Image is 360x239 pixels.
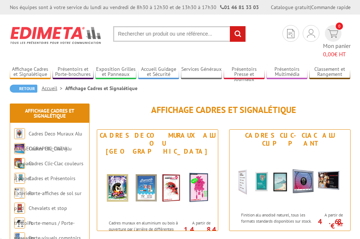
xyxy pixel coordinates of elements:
[287,29,294,38] img: devis rapide
[271,4,351,11] div: |
[42,85,65,92] a: Accueil
[181,66,222,78] a: Services Généraux
[14,190,82,211] a: Porte-affiches de sol sur pied
[328,29,338,38] img: devis rapide
[311,4,351,11] a: Commande rapide
[65,85,137,92] li: Affichage Cadres et Signalétique
[97,129,218,231] a: Cadres Deco Muraux Alu ou [GEOGRAPHIC_DATA] Cadres Deco Muraux Alu ou Bois Cadres muraux en alumi...
[224,66,265,78] a: Présentoirs Presse et Journaux
[14,128,25,139] img: Cadres Deco Muraux Alu ou Bois
[205,230,211,236] sup: HT
[316,219,343,228] p: 4.68 €
[14,160,83,182] a: Cadres Clic-Clac couleurs à clapet
[25,108,74,119] a: Affichage Cadres et Signalétique
[323,25,351,58] a: devis rapide 0 Mon panier 0,00€ HT
[307,29,315,38] img: devis rapide
[14,130,82,152] a: Cadres Deco Muraux Alu ou [GEOGRAPHIC_DATA]
[184,227,210,236] p: 14.84 €
[14,175,75,197] a: Cadres et Présentoirs Extérieur
[229,149,350,208] img: Cadres Clic-Clac Alu Clippant
[97,157,218,216] img: Cadres Deco Muraux Alu ou Bois
[336,23,343,30] span: 0
[220,4,259,11] strong: 01 46 81 33 03
[229,129,351,231] a: Cadres Clic-Clac Alu Clippant Cadres Clic-Clac Alu Clippant Finition alu anodisé naturel, tous le...
[138,66,179,78] a: Accueil Guidage et Sécurité
[241,212,318,224] p: Finition alu anodisé naturel, tous les formats standards disponibles sur stock.
[113,26,246,42] input: Rechercher un produit ou une référence...
[14,145,72,167] a: Cadres Clic-Clac Alu Clippant
[10,85,37,93] a: Retour
[266,66,307,78] a: Présentoirs Multimédia
[10,22,102,49] img: Edimeta
[97,105,351,115] h1: Affichage Cadres et Signalétique
[271,4,310,11] a: Catalogue gratuit
[320,212,343,218] span: A partir de
[231,131,348,147] div: Cadres Clic-Clac Alu Clippant
[230,26,245,42] input: rechercher
[323,50,351,58] span: € HT
[187,220,210,226] span: A partir de
[10,66,51,78] a: Affichage Cadres et Signalétique
[323,50,334,58] span: 0,00
[99,131,216,155] div: Cadres Deco Muraux Alu ou [GEOGRAPHIC_DATA]
[338,222,343,228] sup: HT
[10,4,259,11] div: Nos équipes sont à votre service du lundi au vendredi de 8h30 à 12h30 et de 13h30 à 17h30
[95,66,136,78] a: Exposition Grilles et Panneaux
[14,205,67,226] a: Chevalets et stop trottoirs
[309,66,350,78] a: Classement et Rangement
[323,42,351,58] span: Mon panier
[53,66,94,78] a: Présentoirs et Porte-brochures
